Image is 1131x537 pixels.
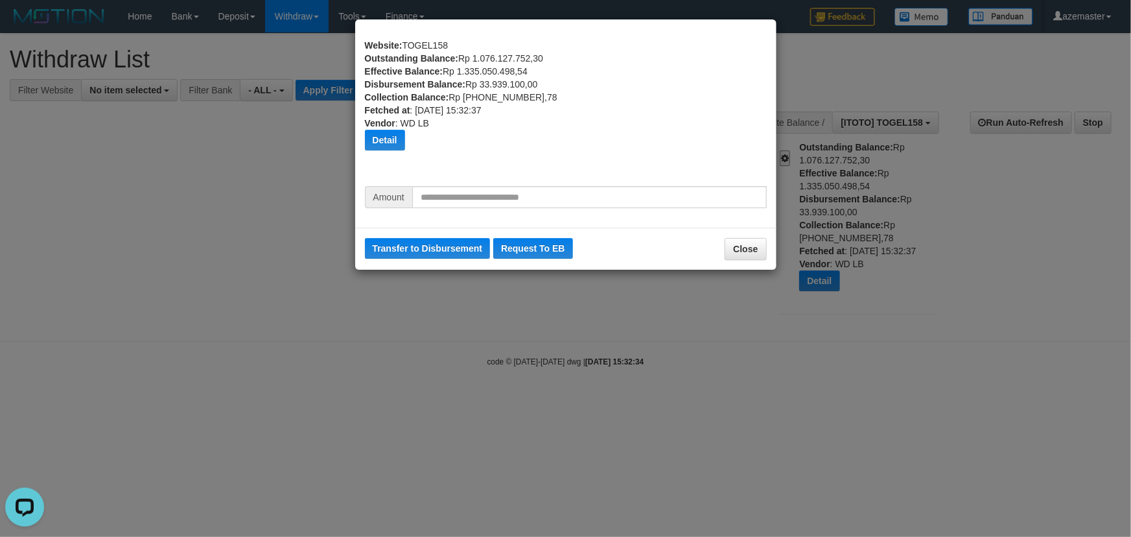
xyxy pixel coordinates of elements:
[365,40,402,51] b: Website:
[725,238,766,260] button: Close
[365,105,410,115] b: Fetched at
[365,92,449,102] b: Collection Balance:
[5,5,44,44] button: Open LiveChat chat widget
[365,238,491,259] button: Transfer to Disbursement
[365,79,466,89] b: Disbursement Balance:
[365,66,443,77] b: Effective Balance:
[365,186,412,208] span: Amount
[365,118,395,128] b: Vendor
[365,130,405,150] button: Detail
[365,39,767,186] div: TOGEL158 Rp 1.076.127.752,30 Rp 1.335.050.498,54 Rp 33.939.100,00 Rp [PHONE_NUMBER],78 : [DATE] 1...
[365,53,459,64] b: Outstanding Balance:
[493,238,573,259] button: Request To EB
